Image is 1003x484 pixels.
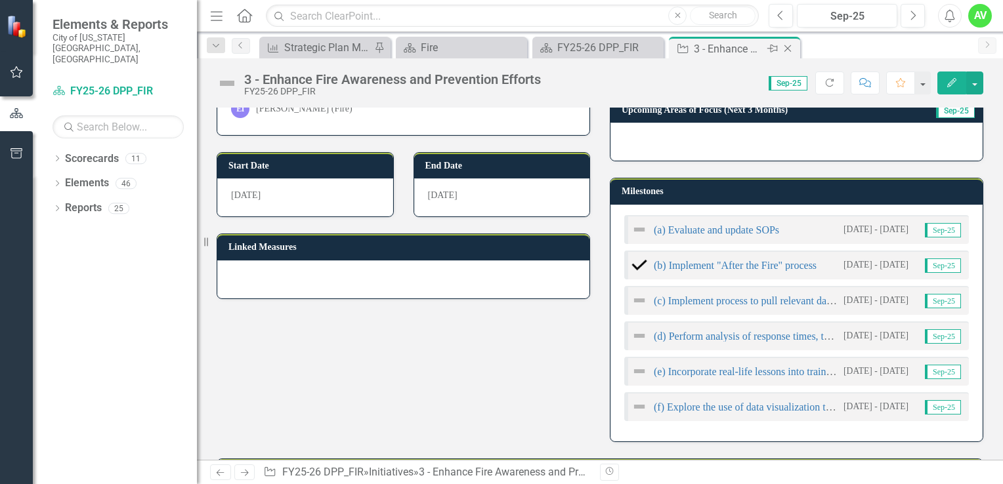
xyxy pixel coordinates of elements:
img: Not Defined [631,328,647,344]
span: Search [709,10,737,20]
input: Search ClearPoint... [266,5,759,28]
div: 46 [116,178,137,189]
span: Elements & Reports [53,16,184,32]
a: FY25-26 DPP_FIR [536,39,660,56]
a: Reports [65,201,102,216]
h3: End Date [425,161,584,171]
a: Scorecards [65,151,119,167]
div: FY25-26 DPP_FIR [557,39,660,56]
div: Strategic Plan Measure Overview [284,39,371,56]
img: Completed [631,257,647,273]
div: » » [263,465,590,480]
a: Elements [65,176,109,191]
button: Search [690,7,756,25]
div: FY25-26 DPP_FIR [244,87,541,96]
span: [DATE] [428,190,458,200]
small: [DATE] - [DATE] [843,400,908,413]
a: (a) Evaluate and update SOPs [654,224,779,235]
img: Not Defined [631,363,647,379]
span: Sep-25 [925,400,961,414]
span: Sep-25 [925,365,961,379]
img: Not Defined [631,222,647,237]
button: AV [968,4,992,28]
small: [DATE] - [DATE] [843,294,908,306]
img: Not Defined [631,292,647,308]
a: (c) Implement process to pull relevant data from fire reporting incidents [654,295,956,306]
span: Sep-25 [925,223,961,237]
div: 3 - Enhance Fire Awareness and Prevention Efforts [694,41,764,57]
h3: Milestones [622,186,976,196]
a: FY25-26 DPP_FIR [53,84,184,99]
small: [DATE] - [DATE] [843,258,908,271]
a: (e) Incorporate real-life lessons into training scenarios [654,366,882,377]
a: Initiatives [369,466,414,478]
div: EI [231,100,249,118]
h3: Upcoming Areas of Focus (Next 3 Months) [622,105,907,115]
span: Sep-25 [925,258,961,273]
div: 25 [108,203,129,214]
input: Search Below... [53,115,184,138]
a: FY25-26 DPP_FIR [282,466,364,478]
img: Not Defined [217,73,238,94]
img: ClearPoint Strategy [7,14,30,37]
small: [DATE] - [DATE] [843,329,908,342]
small: [DATE] - [DATE] [843,365,908,377]
small: City of [US_STATE][GEOGRAPHIC_DATA], [GEOGRAPHIC_DATA] [53,32,184,64]
a: Strategic Plan Measure Overview [263,39,371,56]
span: Sep-25 [925,329,961,344]
img: Not Defined [631,399,647,414]
h3: Start Date [228,161,387,171]
a: (b) Implement "After the Fire" process [654,260,817,271]
button: Sep-25 [797,4,897,28]
div: [PERSON_NAME] (Fire) [256,102,352,115]
div: Sep-25 [801,9,893,24]
a: Fire [399,39,524,56]
div: 3 - Enhance Fire Awareness and Prevention Efforts [419,466,652,478]
small: [DATE] - [DATE] [843,223,908,235]
span: Sep-25 [925,294,961,308]
div: Fire [421,39,524,56]
h3: Linked Measures [228,242,583,252]
div: 11 [125,153,146,164]
div: 3 - Enhance Fire Awareness and Prevention Efforts [244,72,541,87]
span: Sep-25 [769,76,807,91]
span: Sep-25 [936,104,975,118]
span: [DATE] [231,190,261,200]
